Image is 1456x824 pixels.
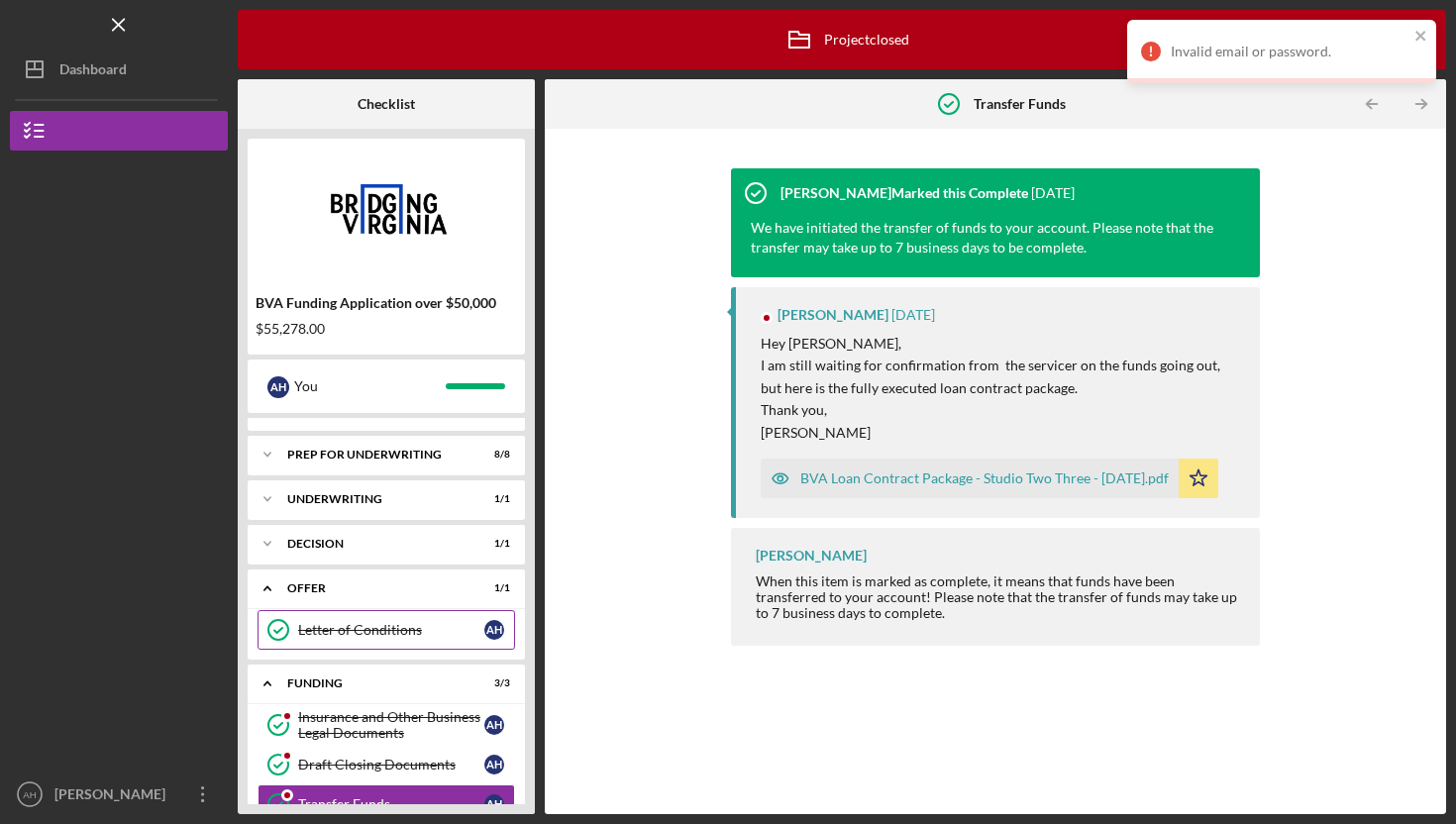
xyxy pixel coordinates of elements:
[474,582,510,594] div: 1 / 1
[10,774,228,814] button: AH[PERSON_NAME]
[10,50,228,89] button: Dashboard
[287,538,461,550] div: Decision
[50,774,178,819] div: [PERSON_NAME]
[287,493,461,505] div: Underwriting
[1031,185,1075,201] time: 2025-03-10 13:08
[761,459,1218,498] button: BVA Loan Contract Package - Studio Two Three - [DATE].pdf
[248,149,525,267] img: Product logo
[256,321,517,337] div: $55,278.00
[761,333,1240,355] p: Hey [PERSON_NAME],
[298,709,484,741] div: Insurance and Other Business Legal Documents
[298,757,484,772] div: Draft Closing Documents
[761,355,1240,399] p: I am still waiting for confirmation from the servicer on the funds going out, but here is the ful...
[23,789,36,800] text: AH
[751,218,1220,257] div: We have initiated the transfer of funds to your account. Please note that the transfer may take u...
[287,449,461,461] div: Prep for Underwriting
[59,50,127,94] div: Dashboard
[474,677,510,689] div: 3 / 3
[756,548,867,564] div: [PERSON_NAME]
[287,677,461,689] div: Funding
[800,470,1169,486] div: BVA Loan Contract Package - Studio Two Three - [DATE].pdf
[298,796,484,812] div: Transfer Funds
[287,582,461,594] div: Offer
[474,449,510,461] div: 8 / 8
[756,573,1240,621] div: When this item is marked as complete, it means that funds have been transferred to your account! ...
[761,422,1240,444] p: [PERSON_NAME]
[778,307,888,323] div: [PERSON_NAME]
[484,715,504,735] div: A H
[775,15,909,64] div: Project closed
[258,705,515,745] a: Insurance and Other Business Legal DocumentsAH
[1171,44,1408,59] div: Invalid email or password.
[484,755,504,774] div: A H
[474,538,510,550] div: 1 / 1
[358,96,415,112] b: Checklist
[891,307,935,323] time: 2025-02-25 17:03
[267,376,289,398] div: A H
[258,784,515,824] a: Transfer FundsAH
[258,610,515,650] a: Letter of ConditionsAH
[780,185,1028,201] div: [PERSON_NAME] Marked this Complete
[256,295,517,311] div: BVA Funding Application over $50,000
[298,622,484,638] div: Letter of Conditions
[1414,28,1428,47] button: close
[294,369,446,403] div: You
[474,493,510,505] div: 1 / 1
[258,745,515,784] a: Draft Closing DocumentsAH
[974,96,1066,112] b: Transfer Funds
[484,620,504,640] div: A H
[484,794,504,814] div: A H
[761,399,1240,421] p: Thank you,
